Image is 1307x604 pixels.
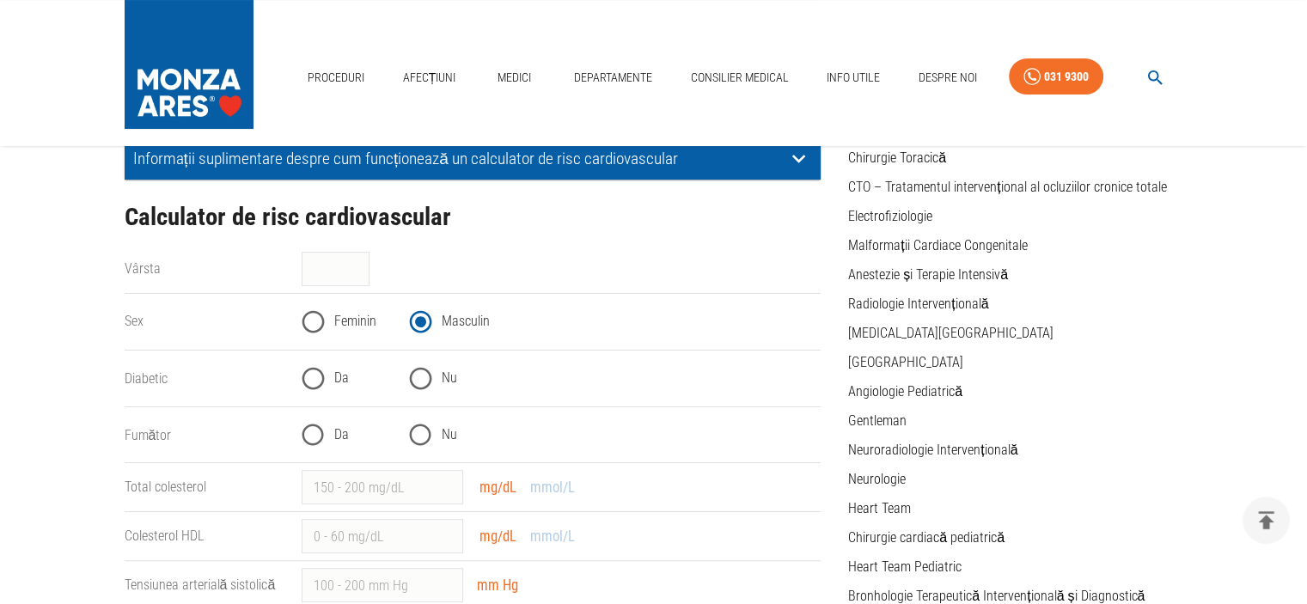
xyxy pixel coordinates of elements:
a: Proceduri [301,60,371,95]
a: Radiologie Intervențională [848,296,988,312]
button: mmol/L [525,475,580,500]
label: Total colesterol [125,479,206,495]
h2: Calculator de risc cardiovascular [125,204,821,231]
a: Heart Team [848,500,911,516]
input: 0 - 60 mg/dL [302,519,463,553]
a: Neurologie [848,471,906,487]
a: Angiologie Pediatrică [848,383,962,400]
label: Tensiunea arterială sistolică [125,577,276,593]
legend: Diabetic [125,369,289,388]
a: Afecțiuni [396,60,463,95]
div: diabetes [302,357,821,400]
a: Bronhologie Terapeutică Intervențională și Diagnostică [848,588,1145,604]
span: Nu [442,424,457,445]
a: Electrofiziologie [848,208,932,224]
span: Feminin [334,311,376,332]
a: [MEDICAL_DATA][GEOGRAPHIC_DATA] [848,325,1054,341]
span: Da [334,368,349,388]
legend: Fumător [125,425,289,445]
a: Consilier Medical [683,60,795,95]
label: Sex [125,313,144,329]
button: delete [1243,497,1290,544]
p: Informații suplimentare despre cum funcționează un calculator de risc cardiovascular [133,149,786,168]
a: Departamente [567,60,659,95]
input: 150 - 200 mg/dL [302,470,463,504]
button: mmol/L [525,524,580,549]
a: CTO – Tratamentul intervențional al ocluziilor cronice totale [848,179,1166,195]
a: Chirurgie cardiacă pediatrică [848,529,1005,546]
a: Chirurgie Toracică [848,149,946,166]
span: Masculin [442,311,490,332]
span: Da [334,424,349,445]
label: Colesterol HDL [125,528,204,544]
a: Medici [487,60,542,95]
a: Anestezie și Terapie Intensivă [848,266,1008,283]
div: Informații suplimentare despre cum funcționează un calculator de risc cardiovascular [125,138,821,180]
a: [GEOGRAPHIC_DATA] [848,354,963,370]
div: 031 9300 [1044,66,1089,88]
span: Nu [442,368,457,388]
input: 100 - 200 mm Hg [302,568,463,602]
a: Neuroradiologie Intervențională [848,442,1017,458]
div: gender [302,301,821,343]
a: Malformații Cardiace Congenitale [848,237,1027,253]
label: Vârsta [125,260,161,277]
a: 031 9300 [1009,58,1103,95]
div: smoking [302,414,821,456]
a: Info Utile [820,60,887,95]
a: Heart Team Pediatric [848,558,962,575]
a: Gentleman [848,412,907,429]
a: Despre Noi [912,60,984,95]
